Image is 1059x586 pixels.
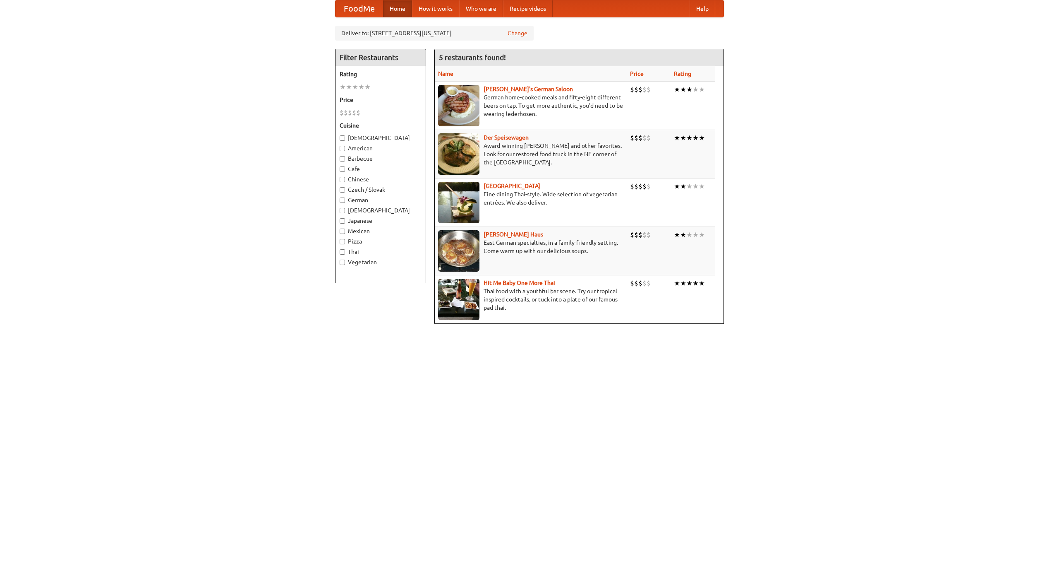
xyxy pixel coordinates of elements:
li: ★ [364,82,371,92]
li: ★ [692,230,699,239]
li: ★ [686,230,692,239]
a: [PERSON_NAME]'s German Saloon [484,86,573,92]
li: ★ [686,182,692,191]
li: ★ [674,85,680,94]
li: ★ [699,230,705,239]
ng-pluralize: 5 restaurants found! [439,53,506,61]
li: ★ [358,82,364,92]
label: Mexican [340,227,422,235]
li: $ [344,108,348,117]
a: Home [383,0,412,17]
li: $ [642,133,647,142]
li: $ [634,230,638,239]
div: Deliver to: [STREET_ADDRESS][US_STATE] [335,26,534,41]
label: Thai [340,248,422,256]
li: ★ [346,82,352,92]
p: Thai food with a youthful bar scene. Try our tropical inspired cocktails, or tuck into a plate of... [438,287,623,312]
li: $ [638,182,642,191]
input: Japanese [340,218,345,224]
li: $ [642,182,647,191]
li: ★ [680,279,686,288]
label: Barbecue [340,154,422,163]
label: Pizza [340,237,422,246]
a: [GEOGRAPHIC_DATA] [484,183,540,189]
li: ★ [692,85,699,94]
li: ★ [680,182,686,191]
input: [DEMOGRAPHIC_DATA] [340,208,345,213]
label: [DEMOGRAPHIC_DATA] [340,206,422,215]
h5: Cuisine [340,121,422,130]
img: satay.jpg [438,182,479,223]
a: Rating [674,70,691,77]
li: $ [647,279,651,288]
li: $ [647,230,651,239]
input: Cafe [340,166,345,172]
li: $ [630,279,634,288]
li: ★ [699,182,705,191]
li: $ [630,182,634,191]
li: ★ [692,279,699,288]
h5: Rating [340,70,422,78]
li: $ [634,85,638,94]
img: kohlhaus.jpg [438,230,479,272]
li: $ [647,85,651,94]
h5: Price [340,96,422,104]
input: Pizza [340,239,345,244]
a: Change [508,29,527,37]
b: [PERSON_NAME] Haus [484,231,543,238]
h4: Filter Restaurants [335,49,426,66]
label: [DEMOGRAPHIC_DATA] [340,134,422,142]
p: East German specialties, in a family-friendly setting. Come warm up with our delicious soups. [438,239,623,255]
img: babythai.jpg [438,279,479,320]
input: Czech / Slovak [340,187,345,193]
li: ★ [692,182,699,191]
input: German [340,198,345,203]
input: Thai [340,249,345,255]
label: Cafe [340,165,422,173]
li: ★ [686,85,692,94]
img: speisewagen.jpg [438,133,479,175]
li: $ [638,279,642,288]
li: $ [642,85,647,94]
li: $ [638,85,642,94]
li: $ [630,85,634,94]
a: Help [690,0,715,17]
li: $ [634,133,638,142]
a: Hit Me Baby One More Thai [484,280,555,286]
li: $ [634,182,638,191]
li: ★ [699,85,705,94]
li: ★ [674,279,680,288]
li: ★ [680,230,686,239]
li: $ [638,133,642,142]
input: Mexican [340,229,345,234]
li: ★ [692,133,699,142]
li: $ [642,279,647,288]
label: Japanese [340,217,422,225]
li: $ [647,182,651,191]
a: Recipe videos [503,0,553,17]
input: [DEMOGRAPHIC_DATA] [340,135,345,141]
a: Name [438,70,453,77]
li: ★ [686,279,692,288]
li: ★ [686,133,692,142]
li: ★ [699,279,705,288]
li: $ [352,108,356,117]
a: Der Speisewagen [484,134,529,141]
img: esthers.jpg [438,85,479,126]
p: Award-winning [PERSON_NAME] and other favorites. Look for our restored food truck in the NE corne... [438,142,623,166]
input: Chinese [340,177,345,182]
li: $ [630,230,634,239]
label: Vegetarian [340,258,422,266]
p: Fine dining Thai-style. Wide selection of vegetarian entrées. We also deliver. [438,190,623,207]
li: $ [630,133,634,142]
li: ★ [680,85,686,94]
li: $ [642,230,647,239]
a: How it works [412,0,459,17]
li: ★ [352,82,358,92]
li: ★ [699,133,705,142]
input: American [340,146,345,151]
